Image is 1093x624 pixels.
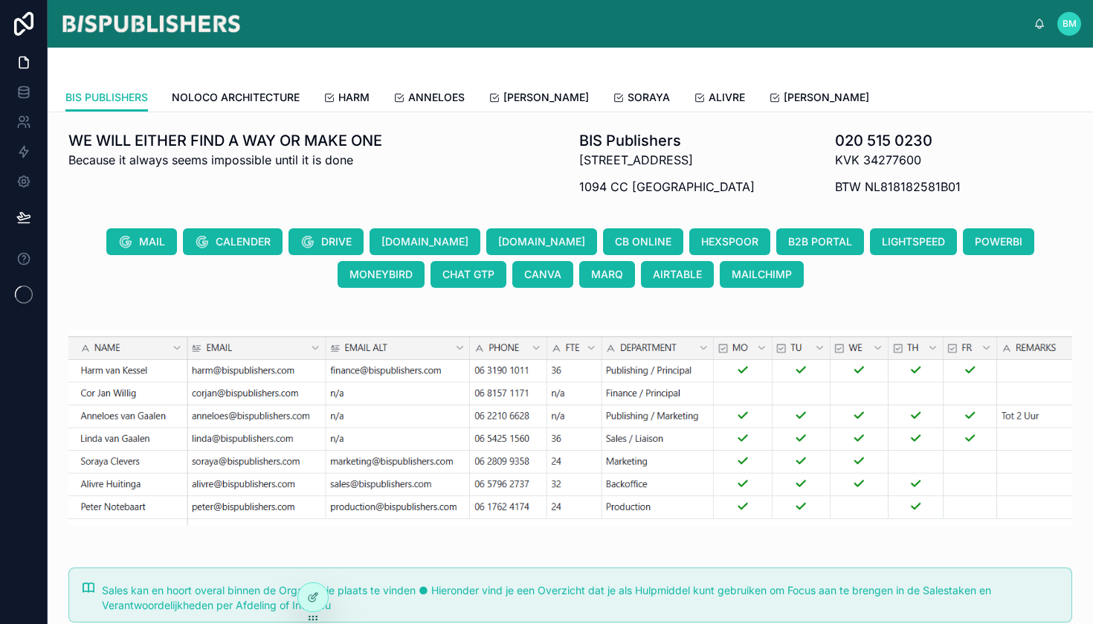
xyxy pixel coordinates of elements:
img: 28141-nolocoover.png [68,329,1072,526]
a: HARM [323,84,370,114]
button: MAIL [106,228,177,255]
p: 1094 CC [GEOGRAPHIC_DATA] [579,178,755,196]
span: MAIL [139,234,165,249]
span: [PERSON_NAME] [503,90,589,105]
span: ALIVRE [709,90,745,105]
p: BTW NL818182581B01 [835,178,961,196]
button: [DOMAIN_NAME] [370,228,480,255]
span: Sales kan en hoort overal binnen de Organisatie plaats te vinden ● Hieronder vind je een Overzich... [102,584,991,611]
span: AIRTABLE [653,267,702,282]
button: MARQ [579,261,635,288]
span: CANVA [524,267,561,282]
a: [PERSON_NAME] [769,84,869,114]
h1: WE WILL EITHER FIND A WAY OR MAKE ONE [68,130,382,151]
span: CHAT GTP [442,267,494,282]
a: BIS PUBLISHERS [65,84,148,112]
span: CB ONLINE [615,234,671,249]
a: ALIVRE [694,84,745,114]
span: [DOMAIN_NAME] [381,234,468,249]
button: CB ONLINE [603,228,683,255]
span: BIS PUBLISHERS [65,90,148,105]
a: SORAYA [613,84,670,114]
span: DRIVE [321,234,352,249]
button: MONEYBIRD [338,261,425,288]
h1: 020 515 0230 [835,130,961,151]
button: CANVA [512,261,573,288]
span: SORAYA [628,90,670,105]
a: NOLOCO ARCHITECTURE [172,84,300,114]
button: [DOMAIN_NAME] [486,228,597,255]
a: [PERSON_NAME] [489,84,589,114]
span: NOLOCO ARCHITECTURE [172,90,300,105]
span: HEXSPOOR [701,234,758,249]
button: LIGHTSPEED [870,228,957,255]
span: [PERSON_NAME] [784,90,869,105]
span: [DOMAIN_NAME] [498,234,585,249]
div: scrollable content [254,21,1034,27]
span: HARM [338,90,370,105]
h1: BIS Publishers [579,130,755,151]
span: LIGHTSPEED [882,234,945,249]
p: [STREET_ADDRESS] [579,151,755,169]
button: HEXSPOOR [689,228,770,255]
span: MARQ [591,267,623,282]
span: MAILCHIMP [732,267,792,282]
button: B2B PORTAL [776,228,864,255]
p: KVK 34277600 [835,151,961,169]
a: ANNELOES [393,84,465,114]
button: CALENDER [183,228,283,255]
span: POWERBI [975,234,1022,249]
img: App logo [59,12,242,36]
span: MONEYBIRD [349,267,413,282]
button: POWERBI [963,228,1034,255]
button: DRIVE [288,228,364,255]
button: MAILCHIMP [720,261,804,288]
p: Because it always seems impossible until it is done [68,151,382,169]
span: CALENDER [216,234,271,249]
button: CHAT GTP [431,261,506,288]
button: AIRTABLE [641,261,714,288]
span: B2B PORTAL [788,234,852,249]
span: BM [1063,18,1077,30]
span: ANNELOES [408,90,465,105]
div: Sales kan en hoort overal binnen de Organisatie plaats te vinden ● Hieronder vind je een Overzich... [102,583,1060,613]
